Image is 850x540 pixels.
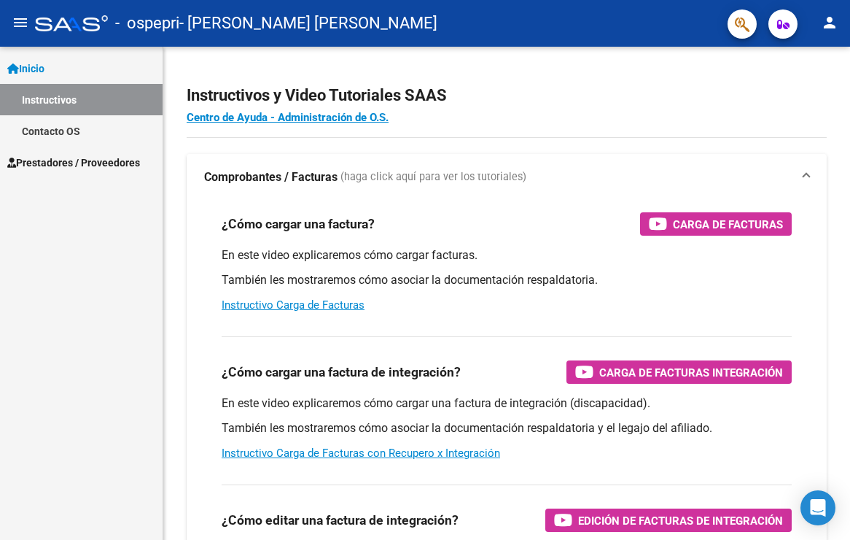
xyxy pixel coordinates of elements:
span: Carga de Facturas [673,215,783,234]
span: Inicio [7,61,44,77]
strong: Comprobantes / Facturas [204,169,338,185]
div: Open Intercom Messenger [800,490,835,525]
p: En este video explicaremos cómo cargar una factura de integración (discapacidad). [222,396,792,412]
h3: ¿Cómo cargar una factura? [222,214,375,234]
p: También les mostraremos cómo asociar la documentación respaldatoria. [222,272,792,288]
span: (haga click aquí para ver los tutoriales) [340,169,526,185]
mat-icon: person [821,14,838,31]
button: Carga de Facturas [640,212,792,236]
a: Centro de Ayuda - Administración de O.S. [187,111,389,124]
mat-icon: menu [12,14,29,31]
span: Prestadores / Proveedores [7,155,140,171]
p: También les mostraremos cómo asociar la documentación respaldatoria y el legajo del afiliado. [222,420,792,436]
p: En este video explicaremos cómo cargar facturas. [222,247,792,263]
h3: ¿Cómo editar una factura de integración? [222,510,459,531]
span: - [PERSON_NAME] [PERSON_NAME] [179,7,437,39]
span: Edición de Facturas de integración [578,512,783,530]
a: Instructivo Carga de Facturas [222,298,364,312]
h2: Instructivos y Video Tutoriales SAAS [187,82,827,109]
button: Edición de Facturas de integración [545,509,792,532]
button: Carga de Facturas Integración [566,360,792,384]
span: Carga de Facturas Integración [599,363,783,382]
mat-expansion-panel-header: Comprobantes / Facturas (haga click aquí para ver los tutoriales) [187,154,827,201]
a: Instructivo Carga de Facturas con Recupero x Integración [222,447,500,460]
h3: ¿Cómo cargar una factura de integración? [222,362,461,382]
span: - ospepri [115,7,179,39]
